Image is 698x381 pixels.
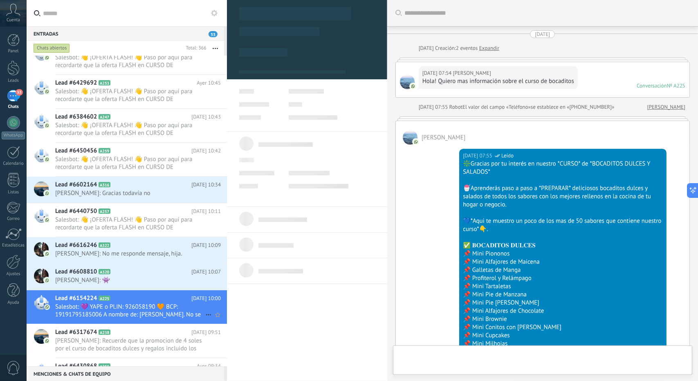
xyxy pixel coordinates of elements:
[99,114,110,119] span: A247
[191,147,221,155] span: [DATE] 10:42
[2,161,25,166] div: Calendario
[419,44,499,52] div: Creación:
[55,268,97,276] span: Lead #6608810
[55,54,205,69] span: Salesbot: 👋 ¡OFERTA FLASH! 👋 Paso por aquí para recordarte que la oferta FLASH en CURSO DE BOCADI...
[99,80,110,85] span: A253
[55,155,205,171] span: Salesbot: 👋 ¡OFERTA FLASH! 👋 Paso por aquí para recordarte que la oferta FLASH en CURSO DE BOCADI...
[55,216,205,231] span: Salesbot: 👋 ¡OFERTA FLASH! 👋 Paso por aquí para recordarte que la oferta FLASH en CURSO DE BOCADI...
[2,78,25,83] div: Leads
[2,300,25,305] div: Ayuda
[16,89,22,96] span: 33
[27,177,227,203] a: Lead #6602164 A316 [DATE] 10:34 [PERSON_NAME]: Gracias todavía no
[2,190,25,195] div: Listas
[463,274,663,282] div: 📌 Profiterol y Relámpago
[463,307,663,315] div: 📌 Mini Alfajores de Chocolate
[2,104,25,110] div: Chats
[419,103,449,111] div: [DATE] 07:55
[27,109,227,142] a: Lead #6384602 A247 [DATE] 10:43 Salesbot: 👋 ¡OFERTA FLASH! 👋 Paso por aquí para recordarte que la...
[55,276,205,284] span: [PERSON_NAME]: 👾
[463,323,663,332] div: 📌 Mini Conitos con [PERSON_NAME]
[479,44,499,52] a: Expandir
[27,324,227,358] a: Lead #6317674 A238 [DATE] 09:51 [PERSON_NAME]: Recuerde que la promocion de 4 soles por el curso ...
[55,250,205,258] span: [PERSON_NAME]: No me responde mensaje, hija.
[206,41,224,56] button: Más
[55,181,97,189] span: Lead #6602164
[535,30,550,38] div: [DATE]
[44,278,50,283] img: com.amocrm.amocrmwa.svg
[463,282,663,291] div: 📌 Mini Tartaletas
[463,160,663,176] div: ❇️Gracias por tu interés en nuestro *CURSO* de *BOCADITOS DULCES Y SALADOS*
[27,143,227,176] a: Lead #6450456 A259 [DATE] 10:42 Salesbot: 👋 ¡OFERTA FLASH! 👋 Paso por aquí para recordarte que la...
[197,79,221,87] span: Ayer 10:45
[191,241,221,249] span: [DATE] 10:09
[422,77,574,85] div: Hola! Quiero mas información sobre el curso de bocaditos
[501,152,514,160] span: Leído
[27,237,227,263] a: Lead #6616246 A322 [DATE] 10:09 [PERSON_NAME]: No me responde mensaje, hija.
[44,251,50,257] img: com.amocrm.amocrmwa.svg
[191,113,221,121] span: [DATE] 10:43
[55,337,205,352] span: [PERSON_NAME]: Recuerde que la promocion de 4 soles por el curso de bocaditos dulces y regalos in...
[667,82,685,89] div: № A225
[463,266,663,274] div: 📌 Galletas de Manga
[403,130,417,145] span: Mirella
[463,291,663,299] div: 📌 Mini Pie de Manzana
[55,87,205,103] span: Salesbot: 👋 ¡OFERTA FLASH! 👋 Paso por aquí para recordarte que la oferta FLASH en CURSO DE BOCADI...
[647,103,685,111] a: [PERSON_NAME]
[463,258,663,266] div: 📌 Mini Alfajores de Maicena
[55,147,97,155] span: Lead #6450456
[27,75,227,108] a: Lead #6429692 A253 Ayer 10:45 Salesbot: 👋 ¡OFERTA FLASH! 👋 Paso por aquí para recordarte que la o...
[99,242,110,248] span: A322
[2,132,25,139] div: WhatsApp
[55,303,205,318] span: Salesbot: 💜 YAPE o PLIN: 926058190 🧡 BCP: 19191795185006 A nombre de: [PERSON_NAME]. No se olvide...
[2,49,25,54] div: Panel
[34,43,70,53] div: Chats abiertos
[410,83,416,89] img: com.amocrm.amocrmwa.svg
[44,89,50,94] img: com.amocrm.amocrmwa.svg
[463,315,663,323] div: 📌 Mini Brownie
[55,189,205,197] span: [PERSON_NAME]: Gracias todavía no
[531,103,615,111] span: se establece en «[PHONE_NUMBER]»
[44,123,50,128] img: com.amocrm.amocrmwa.svg
[197,362,221,370] span: Ayer 09:34
[55,294,97,303] span: Lead #6154224
[463,217,663,233] div: 💙*Aqui te muestro un poco de los mas de 50 sabores que contiene nuestro curso*👇.
[55,241,97,249] span: Lead #6616246
[191,328,221,336] span: [DATE] 09:51
[44,157,50,162] img: com.amocrm.amocrmwa.svg
[463,250,663,258] div: 📌 Mini Piononos
[463,152,494,160] div: [DATE] 07:55
[99,182,110,187] span: A316
[182,44,206,52] div: Total: 366
[637,82,667,89] div: Conversación
[55,207,97,215] span: Lead #6440750
[27,366,224,381] div: Menciones & Chats de equipo
[27,41,227,74] a: Salesbot: 👋 ¡OFERTA FLASH! 👋 Paso por aquí para recordarte que la oferta FLASH en CURSO DE BOCADI...
[55,328,97,336] span: Lead #6317674
[462,103,531,111] span: El valor del campo «Teléfono»
[463,242,663,250] div: ✅ 𝐁𝐎𝐂𝐀𝐃𝐈𝐓𝐎𝐒 𝐃𝐔𝐋𝐂𝐄𝐒
[44,338,50,344] img: com.amocrm.amocrmwa.svg
[7,18,20,23] span: Cuenta
[55,362,97,370] span: Lead #6430868
[44,190,50,196] img: com.amocrm.amocrmwa.svg
[422,134,466,141] span: Mirella
[2,271,25,277] div: Ajustes
[456,44,478,52] span: 2 eventos
[463,299,663,307] div: 📌 Mini Pie [PERSON_NAME]
[99,296,110,301] span: A225
[99,148,110,153] span: A259
[99,363,110,369] span: A255
[55,113,97,121] span: Lead #6384602
[453,69,491,77] span: Mirella
[99,208,110,214] span: A257
[55,79,97,87] span: Lead #6429692
[27,203,227,237] a: Lead #6440750 A257 [DATE] 10:11 Salesbot: 👋 ¡OFERTA FLASH! 👋 Paso por aquí para recordarte que la...
[99,329,110,335] span: A238
[2,243,25,248] div: Estadísticas
[2,216,25,222] div: Correo
[449,103,462,110] span: Robot
[191,181,221,189] span: [DATE] 10:34
[44,217,50,223] img: com.amocrm.amocrmwa.svg
[191,294,221,303] span: [DATE] 10:00
[27,290,227,324] a: Lead #6154224 A225 [DATE] 10:00 Salesbot: 💜 YAPE o PLIN: 926058190 🧡 BCP: 19191795185006 A nombre...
